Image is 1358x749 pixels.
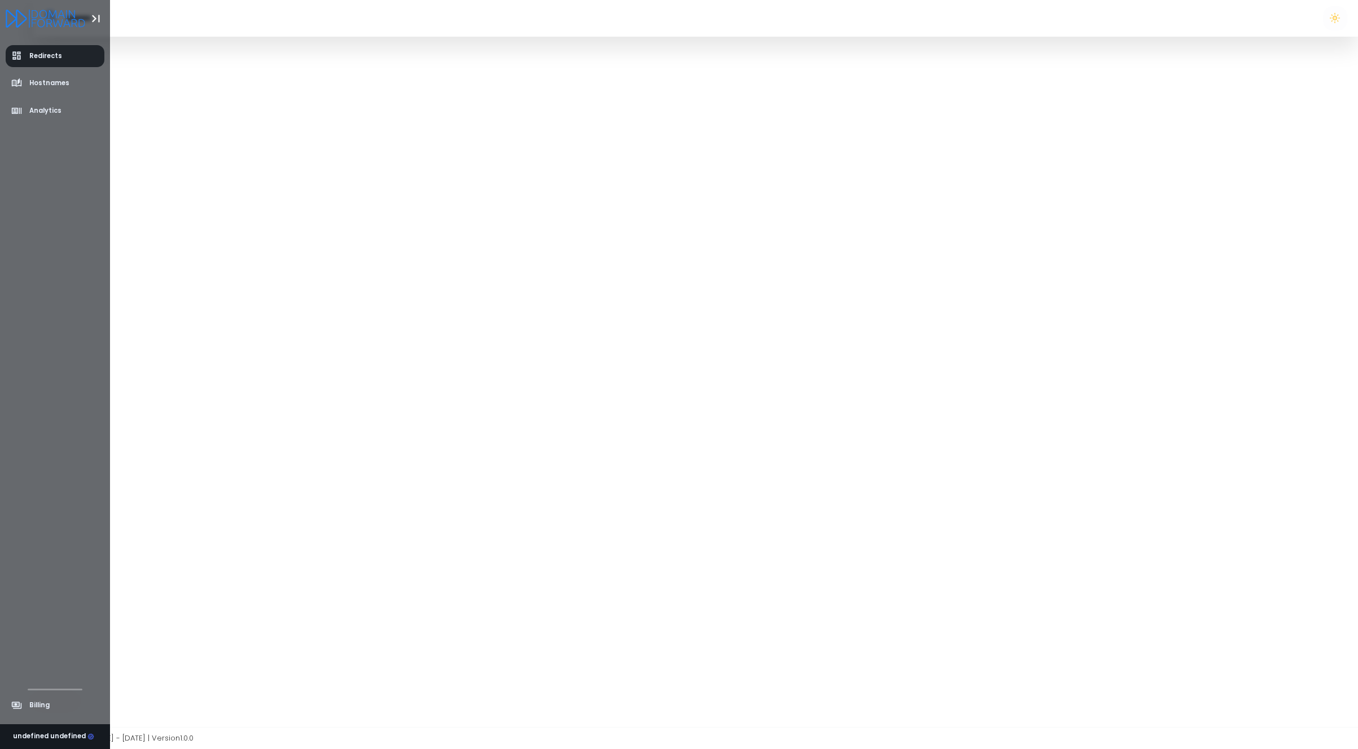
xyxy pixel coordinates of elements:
a: Analytics [6,100,105,122]
a: Redirects [6,45,105,67]
a: Hostnames [6,72,105,94]
span: Copyright © [DATE] - [DATE] | Version 1.0.0 [44,733,194,743]
button: Toggle Aside [85,8,107,29]
span: Billing [29,700,50,710]
span: Redirects [29,51,62,61]
div: undefined undefined [13,732,94,742]
a: Logo [6,10,85,25]
span: Analytics [29,106,61,116]
span: Hostnames [29,78,69,88]
a: Billing [6,694,105,716]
